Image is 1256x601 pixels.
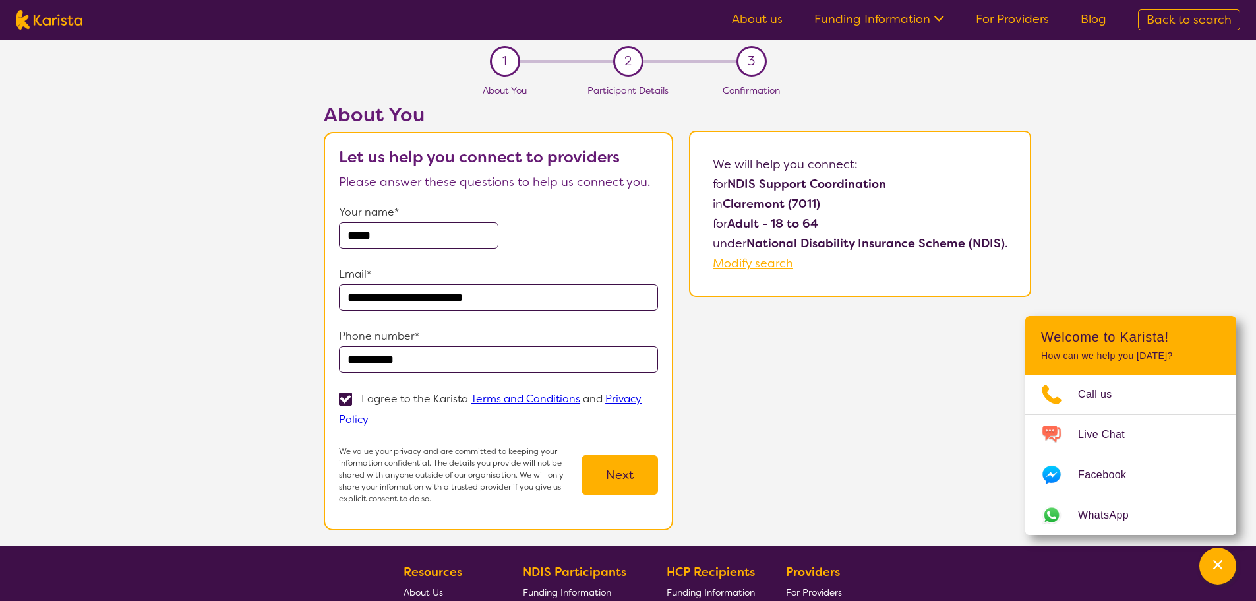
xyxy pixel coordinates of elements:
button: Next [582,455,658,495]
p: Please answer these questions to help us connect you. [339,172,658,192]
div: Channel Menu [1025,316,1236,535]
b: Claremont (7011) [723,196,820,212]
a: Modify search [713,255,793,271]
span: For Providers [786,586,842,598]
button: Channel Menu [1199,548,1236,585]
b: Let us help you connect to providers [339,146,620,168]
p: Email* [339,265,658,284]
b: Resources [404,564,462,580]
a: Blog [1081,11,1106,27]
p: We value your privacy and are committed to keeping your information confidential. The details you... [339,445,582,505]
p: under . [713,234,1007,253]
span: Confirmation [723,84,780,96]
img: Karista logo [16,10,82,30]
span: Call us [1078,385,1128,404]
p: I agree to the Karista and [339,392,642,426]
span: Live Chat [1078,425,1141,445]
a: About us [732,11,783,27]
b: HCP Recipients [667,564,755,580]
span: Funding Information [667,586,755,598]
span: Facebook [1078,465,1142,485]
span: Funding Information [523,586,611,598]
b: NDIS Participants [523,564,626,580]
span: 1 [502,51,507,71]
span: 3 [748,51,755,71]
a: Funding Information [814,11,944,27]
span: Back to search [1147,12,1232,28]
p: for [713,214,1007,234]
span: About Us [404,586,443,598]
b: Providers [786,564,840,580]
p: How can we help you [DATE]? [1041,350,1220,362]
p: Your name* [339,203,658,222]
span: WhatsApp [1078,505,1145,525]
b: National Disability Insurance Scheme (NDIS) [746,236,1005,251]
a: Web link opens in a new tab. [1025,495,1236,535]
a: Terms and Conditions [471,392,580,406]
b: NDIS Support Coordination [727,176,886,192]
a: Back to search [1138,9,1240,30]
p: We will help you connect: [713,154,1007,174]
h2: Welcome to Karista! [1041,329,1220,345]
span: Participant Details [587,84,669,96]
p: for [713,174,1007,194]
h2: About You [324,103,673,127]
b: Adult - 18 to 64 [727,216,818,232]
ul: Choose channel [1025,375,1236,535]
p: in [713,194,1007,214]
span: About You [483,84,527,96]
p: Phone number* [339,327,658,346]
span: 2 [624,51,632,71]
a: For Providers [976,11,1049,27]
